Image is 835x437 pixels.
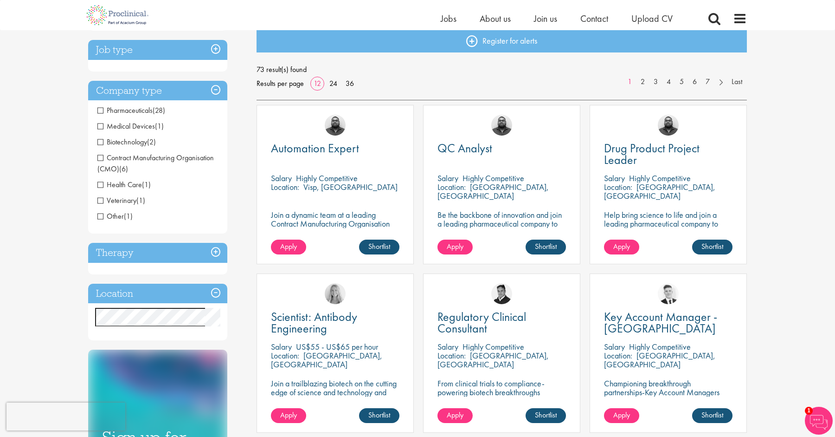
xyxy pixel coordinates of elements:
[97,153,214,174] span: Contract Manufacturing Organisation (CMO)
[97,105,153,115] span: Pharmaceuticals
[271,140,359,156] span: Automation Expert
[271,173,292,183] span: Salary
[604,210,732,254] p: Help bring science to life and join a leading pharmaceutical company to play a key role in delive...
[437,311,566,334] a: Regulatory Clinical Consultant
[604,143,732,166] a: Drug Product Project Leader
[97,211,133,221] span: Other
[257,29,747,52] a: Register for alerts
[325,283,346,304] img: Shannon Briggs
[462,173,524,183] p: Highly Competitive
[6,403,125,430] iframe: reCAPTCHA
[658,283,679,304] img: Nicolas Daniel
[271,309,357,336] span: Scientist: Antibody Engineering
[97,137,147,147] span: Biotechnology
[604,311,732,334] a: Key Account Manager - [GEOGRAPHIC_DATA]
[437,182,549,201] p: [GEOGRAPHIC_DATA], [GEOGRAPHIC_DATA]
[296,341,378,352] p: US$55 - US$65 per hour
[271,182,299,192] span: Location:
[97,196,145,205] span: Veterinary
[662,77,675,87] a: 4
[97,180,142,189] span: Health Care
[805,407,833,435] img: Chatbot
[636,77,649,87] a: 2
[437,408,473,423] a: Apply
[271,341,292,352] span: Salary
[604,350,632,361] span: Location:
[88,40,227,60] h3: Job type
[658,115,679,136] img: Ashley Bennett
[491,115,512,136] a: Ashley Bennett
[97,121,164,131] span: Medical Devices
[604,309,717,336] span: Key Account Manager - [GEOGRAPHIC_DATA]
[437,140,492,156] span: QC Analyst
[271,350,299,361] span: Location:
[325,115,346,136] a: Ashley Bennett
[688,77,701,87] a: 6
[142,180,151,189] span: (1)
[604,182,715,201] p: [GEOGRAPHIC_DATA], [GEOGRAPHIC_DATA]
[480,13,511,25] a: About us
[88,81,227,101] h3: Company type
[97,211,124,221] span: Other
[604,173,625,183] span: Salary
[437,143,566,154] a: QC Analyst
[526,240,566,254] a: Shortlist
[675,77,688,87] a: 5
[147,137,156,147] span: (2)
[604,240,639,254] a: Apply
[437,350,466,361] span: Location:
[727,77,747,87] a: Last
[136,196,145,205] span: (1)
[604,341,625,352] span: Salary
[437,173,458,183] span: Salary
[437,309,526,336] span: Regulatory Clinical Consultant
[631,13,673,25] a: Upload CV
[124,211,133,221] span: (1)
[271,350,382,370] p: [GEOGRAPHIC_DATA], [GEOGRAPHIC_DATA]
[447,241,463,251] span: Apply
[613,241,630,251] span: Apply
[462,341,524,352] p: Highly Competitive
[649,77,662,87] a: 3
[491,283,512,304] img: Peter Duvall
[326,78,340,88] a: 24
[604,140,700,168] span: Drug Product Project Leader
[271,143,399,154] a: Automation Expert
[629,341,691,352] p: Highly Competitive
[88,243,227,263] h3: Therapy
[447,410,463,420] span: Apply
[604,350,715,370] p: [GEOGRAPHIC_DATA], [GEOGRAPHIC_DATA]
[437,182,466,192] span: Location:
[97,121,155,131] span: Medical Devices
[604,379,732,414] p: Championing breakthrough partnerships-Key Account Managers turn biotech innovation into lasting c...
[623,77,636,87] a: 1
[280,241,297,251] span: Apply
[580,13,608,25] a: Contact
[604,182,632,192] span: Location:
[359,408,399,423] a: Shortlist
[257,63,747,77] span: 73 result(s) found
[88,284,227,304] h3: Location
[604,408,639,423] a: Apply
[155,121,164,131] span: (1)
[153,105,165,115] span: (28)
[534,13,557,25] span: Join us
[271,311,399,334] a: Scientist: Antibody Engineering
[271,379,399,414] p: Join a trailblazing biotech on the cutting edge of science and technology and make a change in th...
[97,196,136,205] span: Veterinary
[437,240,473,254] a: Apply
[359,240,399,254] a: Shortlist
[97,180,151,189] span: Health Care
[437,350,549,370] p: [GEOGRAPHIC_DATA], [GEOGRAPHIC_DATA]
[97,137,156,147] span: Biotechnology
[692,240,732,254] a: Shortlist
[629,173,691,183] p: Highly Competitive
